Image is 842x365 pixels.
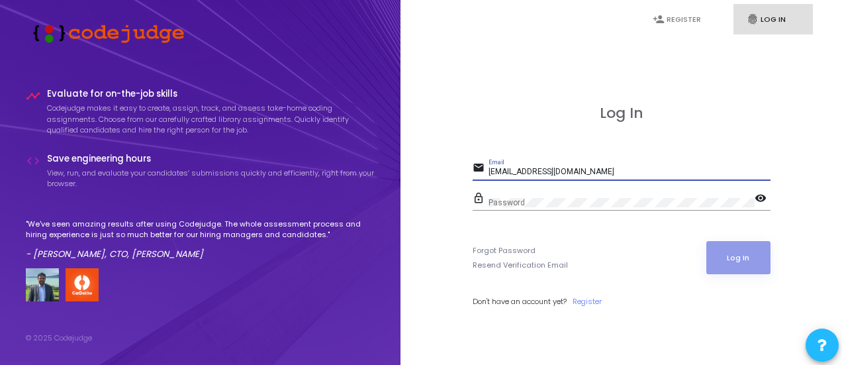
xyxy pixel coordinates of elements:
[473,191,489,207] mat-icon: lock_outline
[26,268,59,301] img: user image
[639,4,719,35] a: person_addRegister
[755,191,771,207] mat-icon: visibility
[47,103,375,136] p: Codejudge makes it easy to create, assign, track, and assess take-home coding assignments. Choose...
[473,245,536,256] a: Forgot Password
[473,260,568,271] a: Resend Verification Email
[706,241,771,274] button: Log In
[47,168,375,189] p: View, run, and evaluate your candidates’ submissions quickly and efficiently, right from your bro...
[26,248,203,260] em: - [PERSON_NAME], CTO, [PERSON_NAME]
[47,154,375,164] h4: Save engineering hours
[573,296,602,307] a: Register
[653,13,665,25] i: person_add
[747,13,759,25] i: fingerprint
[473,161,489,177] mat-icon: email
[733,4,813,35] a: fingerprintLog In
[473,105,771,122] h3: Log In
[26,89,40,103] i: timeline
[26,219,375,240] p: "We've seen amazing results after using Codejudge. The whole assessment process and hiring experi...
[26,154,40,168] i: code
[473,296,567,307] span: Don't have an account yet?
[66,268,99,301] img: company-logo
[47,89,375,99] h4: Evaluate for on-the-job skills
[489,168,771,177] input: Email
[26,333,92,344] div: © 2025 Codejudge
